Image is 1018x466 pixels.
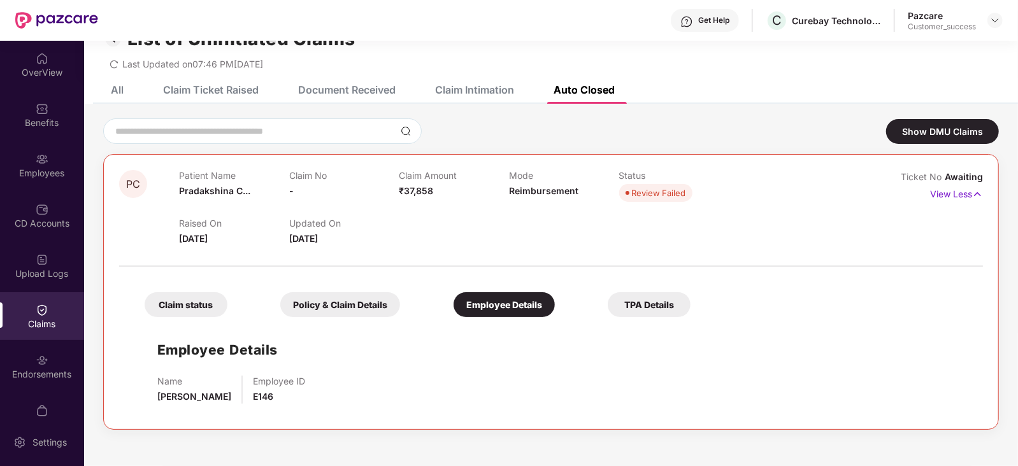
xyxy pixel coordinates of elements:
div: Review Failed [632,187,686,199]
img: svg+xml;base64,PHN2ZyBpZD0iSG9tZSIgeG1sbnM9Imh0dHA6Ly93d3cudzMub3JnLzIwMDAvc3ZnIiB3aWR0aD0iMjAiIG... [36,52,48,65]
span: redo [110,59,118,69]
div: Claim Intimation [435,83,514,96]
span: E146 [253,391,273,402]
span: Awaiting [945,171,983,182]
p: Claim No [289,170,399,181]
div: Customer_success [908,22,976,32]
img: svg+xml;base64,PHN2ZyBpZD0iU2V0dGluZy0yMHgyMCIgeG1sbnM9Imh0dHA6Ly93d3cudzMub3JnLzIwMDAvc3ZnIiB3aW... [13,436,26,449]
p: Claim Amount [399,170,509,181]
p: Name [157,376,231,386]
div: Policy & Claim Details [280,292,400,317]
img: svg+xml;base64,PHN2ZyBpZD0iQmVuZWZpdHMiIHhtbG5zPSJodHRwOi8vd3d3LnczLm9yZy8yMDAwL3N2ZyIgd2lkdGg9Ij... [36,102,48,115]
img: svg+xml;base64,PHN2ZyBpZD0iU2VhcmNoLTMyeDMyIiB4bWxucz0iaHR0cDovL3d3dy53My5vcmcvMjAwMC9zdmciIHdpZH... [401,126,411,136]
span: PC [126,179,140,190]
div: Claim Ticket Raised [163,83,259,96]
span: ₹37,858 [399,185,433,196]
div: Employee Details [454,292,555,317]
span: Last Updated on 07:46 PM[DATE] [122,59,263,69]
p: Patient Name [179,170,289,181]
p: Updated On [289,218,399,229]
img: svg+xml;base64,PHN2ZyBpZD0iTXlfT3JkZXJzIiBkYXRhLW5hbWU9Ik15IE9yZGVycyIgeG1sbnM9Imh0dHA6Ly93d3cudz... [36,404,48,417]
span: [DATE] [179,233,208,244]
div: Curebay Technologies pvt ltd [792,15,881,27]
div: Document Received [298,83,396,96]
img: New Pazcare Logo [15,12,98,29]
span: C [772,13,782,28]
p: Mode [509,170,619,181]
p: Status [619,170,729,181]
img: svg+xml;base64,PHN2ZyBpZD0iRW1wbG95ZWVzIiB4bWxucz0iaHR0cDovL3d3dy53My5vcmcvMjAwMC9zdmciIHdpZHRoPS... [36,153,48,166]
img: svg+xml;base64,PHN2ZyBpZD0iVXBsb2FkX0xvZ3MiIGRhdGEtbmFtZT0iVXBsb2FkIExvZ3MiIHhtbG5zPSJodHRwOi8vd3... [36,253,48,266]
img: svg+xml;base64,PHN2ZyBpZD0iQ2xhaW0iIHhtbG5zPSJodHRwOi8vd3d3LnczLm9yZy8yMDAwL3N2ZyIgd2lkdGg9IjIwIi... [36,304,48,316]
img: svg+xml;base64,PHN2ZyB4bWxucz0iaHR0cDovL3d3dy53My5vcmcvMjAwMC9zdmciIHdpZHRoPSIxNyIgaGVpZ2h0PSIxNy... [972,187,983,201]
img: svg+xml;base64,PHN2ZyBpZD0iRHJvcGRvd24tMzJ4MzIiIHhtbG5zPSJodHRwOi8vd3d3LnczLm9yZy8yMDAwL3N2ZyIgd2... [990,15,1000,25]
div: Show DMU Claims [886,119,999,144]
h1: Employee Details [157,339,278,360]
div: Auto Closed [554,83,615,96]
div: Settings [29,436,71,449]
div: Pazcare [908,10,976,22]
span: [PERSON_NAME] [157,391,231,402]
span: [DATE] [289,233,318,244]
span: Pradakshina C... [179,185,250,196]
p: Employee ID [253,376,305,386]
span: Reimbursement [509,185,578,196]
span: Ticket No [901,171,945,182]
div: Claim status [145,292,227,317]
img: svg+xml;base64,PHN2ZyBpZD0iSGVscC0zMngzMiIgeG1sbnM9Imh0dHA6Ly93d3cudzMub3JnLzIwMDAvc3ZnIiB3aWR0aD... [680,15,693,28]
div: Get Help [698,15,729,25]
span: - [289,185,294,196]
p: Raised On [179,218,289,229]
div: All [111,83,124,96]
div: TPA Details [608,292,691,317]
p: View Less [930,184,983,201]
img: svg+xml;base64,PHN2ZyBpZD0iRW5kb3JzZW1lbnRzIiB4bWxucz0iaHR0cDovL3d3dy53My5vcmcvMjAwMC9zdmciIHdpZH... [36,354,48,367]
img: svg+xml;base64,PHN2ZyBpZD0iQ0RfQWNjb3VudHMiIGRhdGEtbmFtZT0iQ0QgQWNjb3VudHMiIHhtbG5zPSJodHRwOi8vd3... [36,203,48,216]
